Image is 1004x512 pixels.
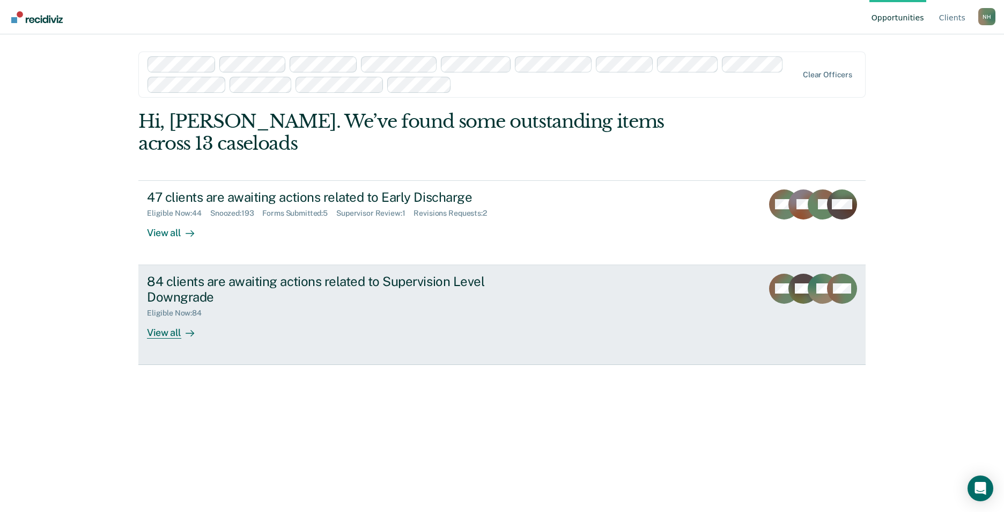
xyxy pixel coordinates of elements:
[262,209,336,218] div: Forms Submitted : 5
[803,70,852,79] div: Clear officers
[336,209,414,218] div: Supervisor Review : 1
[11,11,63,23] img: Recidiviz
[147,318,207,339] div: View all
[138,180,866,265] a: 47 clients are awaiting actions related to Early DischargeEligible Now:44Snoozed:193Forms Submitt...
[147,309,210,318] div: Eligible Now : 84
[968,476,993,501] div: Open Intercom Messenger
[210,209,263,218] div: Snoozed : 193
[414,209,495,218] div: Revisions Requests : 2
[978,8,995,25] button: Profile dropdown button
[978,8,995,25] div: N H
[138,111,720,155] div: Hi, [PERSON_NAME]. We’ve found some outstanding items across 13 caseloads
[147,218,207,239] div: View all
[147,274,523,305] div: 84 clients are awaiting actions related to Supervision Level Downgrade
[138,265,866,365] a: 84 clients are awaiting actions related to Supervision Level DowngradeEligible Now:84View all
[147,209,210,218] div: Eligible Now : 44
[147,189,523,205] div: 47 clients are awaiting actions related to Early Discharge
